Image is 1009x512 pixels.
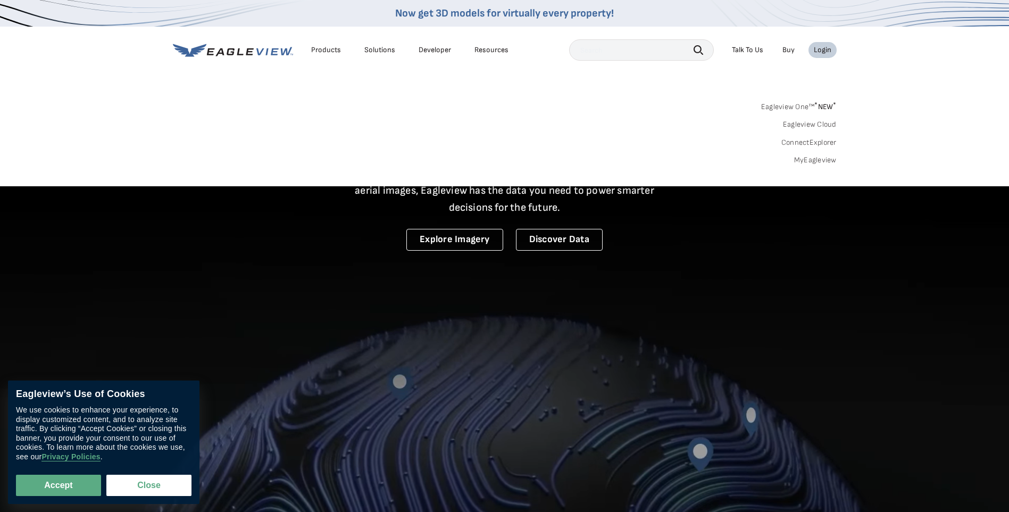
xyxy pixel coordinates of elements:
[16,406,191,461] div: We use cookies to enhance your experience, to display customized content, and to analyze site tra...
[783,120,837,129] a: Eagleview Cloud
[41,452,100,461] a: Privacy Policies
[732,45,763,55] div: Talk To Us
[782,45,795,55] a: Buy
[364,45,395,55] div: Solutions
[106,475,191,496] button: Close
[794,155,837,165] a: MyEagleview
[781,138,837,147] a: ConnectExplorer
[16,475,101,496] button: Accept
[569,39,714,61] input: Search
[419,45,451,55] a: Developer
[814,45,831,55] div: Login
[474,45,508,55] div: Resources
[16,389,191,400] div: Eagleview’s Use of Cookies
[516,229,603,251] a: Discover Data
[761,99,837,111] a: Eagleview One™*NEW*
[406,229,503,251] a: Explore Imagery
[395,7,614,20] a: Now get 3D models for virtually every property!
[342,165,668,216] p: A new era starts here. Built on more than 3.5 billion high-resolution aerial images, Eagleview ha...
[814,102,836,111] span: NEW
[311,45,341,55] div: Products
